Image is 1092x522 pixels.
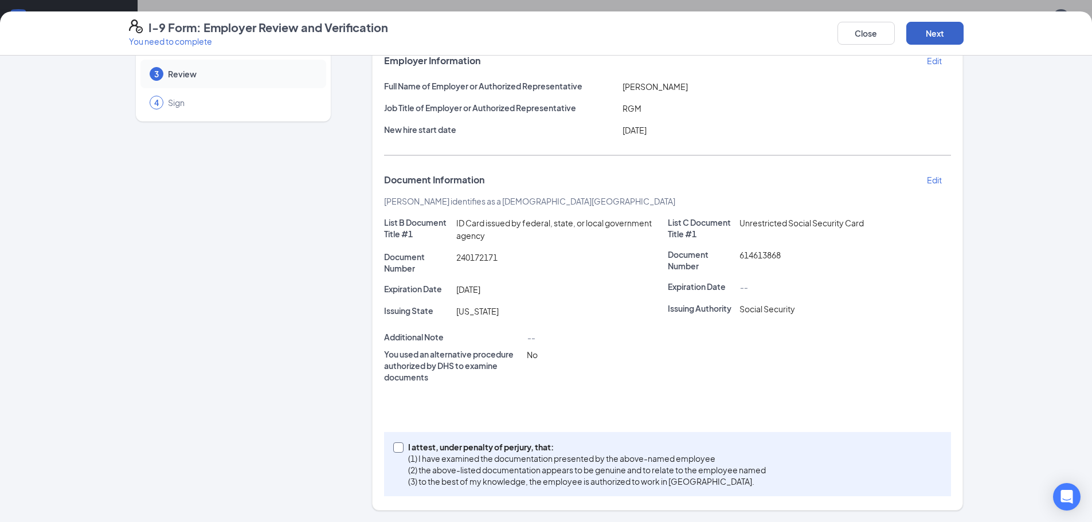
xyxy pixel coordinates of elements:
[527,332,535,343] span: --
[739,250,781,260] span: 614613868
[384,283,452,295] p: Expiration Date
[154,97,159,108] span: 4
[837,22,895,45] button: Close
[384,251,452,274] p: Document Number
[456,284,480,295] span: [DATE]
[623,81,688,92] span: [PERSON_NAME]
[906,22,964,45] button: Next
[668,217,735,240] p: List C Document Title #1
[384,80,618,92] p: Full Name of Employer or Authorized Representative
[168,97,315,108] span: Sign
[148,19,388,36] h4: I-9 Form: Employer Review and Verification
[739,282,747,292] span: --
[129,19,143,33] svg: FormI9EVerifyIcon
[623,125,647,135] span: [DATE]
[384,102,618,113] p: Job Title of Employer or Authorized Representative
[408,476,766,487] p: (3) to the best of my knowledge, the employee is authorized to work in [GEOGRAPHIC_DATA].
[927,55,942,66] p: Edit
[456,252,498,262] span: 240172171
[384,348,522,383] p: You used an alternative procedure authorized by DHS to examine documents
[527,350,538,360] span: No
[384,331,522,343] p: Additional Note
[408,453,766,464] p: (1) I have examined the documentation presented by the above-named employee
[384,217,452,240] p: List B Document Title #1
[739,304,795,314] span: Social Security
[168,68,315,80] span: Review
[456,218,652,241] span: ID Card issued by federal, state, or local government agency
[384,124,618,135] p: New hire start date
[384,196,675,206] span: [PERSON_NAME] identifies as a [DEMOGRAPHIC_DATA][GEOGRAPHIC_DATA]
[668,303,735,314] p: Issuing Authority
[927,174,942,186] p: Edit
[668,249,735,272] p: Document Number
[384,55,480,66] span: Employer Information
[384,305,452,316] p: Issuing State
[408,464,766,476] p: (2) the above-listed documentation appears to be genuine and to relate to the employee named
[668,281,735,292] p: Expiration Date
[456,306,499,316] span: [US_STATE]
[623,103,641,113] span: RGM
[739,218,864,228] span: Unrestricted Social Security Card
[1053,483,1081,511] div: Open Intercom Messenger
[384,174,484,186] span: Document Information
[154,68,159,80] span: 3
[408,441,766,453] p: I attest, under penalty of perjury, that:
[129,36,388,47] p: You need to complete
